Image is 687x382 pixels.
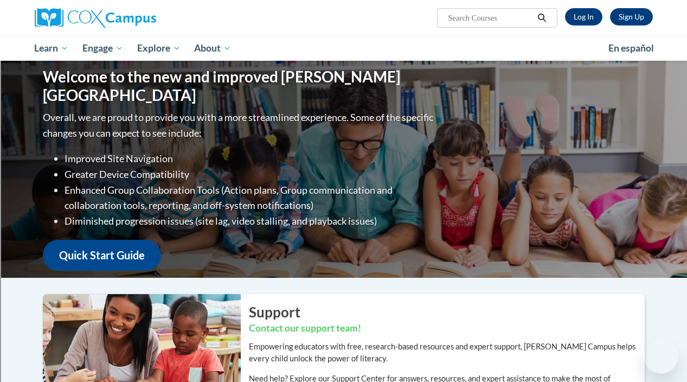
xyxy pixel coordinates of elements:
[610,8,653,26] a: Register
[137,42,181,55] span: Explore
[35,8,156,28] img: Cox Campus
[35,8,230,28] a: Cox Campus
[644,339,678,373] iframe: Button to launch messaging window
[75,36,130,61] a: Engage
[82,42,123,55] span: Engage
[194,42,231,55] span: About
[130,36,188,61] a: Explore
[608,42,654,54] span: En español
[565,8,602,26] a: Log In
[601,37,661,60] a: En español
[447,11,534,24] input: Search Courses
[28,36,76,61] a: Learn
[187,36,238,61] a: About
[534,11,550,24] button: Search
[27,36,661,61] div: Main menu
[34,42,68,55] span: Learn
